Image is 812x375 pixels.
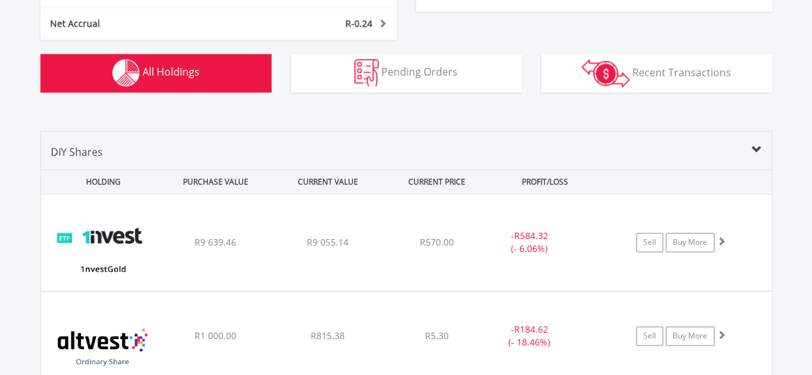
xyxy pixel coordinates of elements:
span: All Holdings [143,65,200,79]
div: CURRENT VALUE [273,170,383,194]
a: Buy More [666,326,714,346]
div: PROFIT/LOSS [490,170,600,194]
a: Sell [636,326,663,346]
div: HOLDING [42,170,159,194]
span: R570.00 [420,236,454,248]
span: R584.32 [514,229,548,242]
button: All Holdings [40,54,272,92]
button: Recent Transactions [541,54,772,92]
div: PURCHASE VALUE [161,170,271,194]
a: Sell [636,233,663,252]
div: CURRENT PRICE [385,170,487,194]
button: Pending Orders [291,54,522,92]
img: EQU.ZA.ETFGLD.png [48,210,158,287]
span: R5.30 [425,329,449,342]
span: R815.38 [311,329,345,342]
span: Pending Orders [381,65,458,79]
div: - (- 18.46%) [481,323,578,349]
img: holdings-wht.png [112,59,140,87]
img: pending_instructions-wht.png [354,59,379,87]
img: transactions-zar-wht.png [582,59,630,87]
span: R1 000.00 [194,329,236,342]
span: R184.62 [514,323,548,335]
span: R9 055.14 [307,236,349,248]
div: - (- 6.06%) [481,229,578,255]
span: R9 639.46 [194,236,236,248]
span: R-0.24 [345,17,372,29]
div: Net Accrual [40,17,248,30]
span: Recent Transactions [632,65,731,79]
a: Buy More [666,233,714,252]
span: DIY Shares [51,145,103,159]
